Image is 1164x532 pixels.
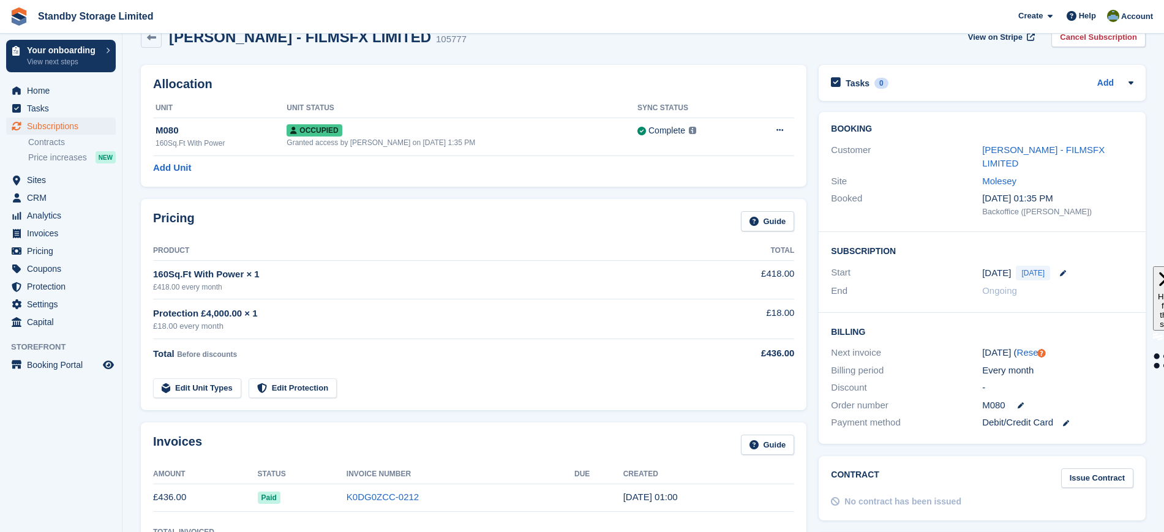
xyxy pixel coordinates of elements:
a: Standby Storage Limited [33,6,158,26]
span: Protection [27,278,100,295]
img: stora-icon-8386f47178a22dfd0bd8f6a31ec36ba5ce8667c1dd55bd0f319d3a0aa187defe.svg [10,7,28,26]
img: Aaron Winter [1107,10,1119,22]
span: Home [27,82,100,99]
div: [DATE] ( ) [982,346,1133,360]
a: Add Unit [153,161,191,175]
span: Before discounts [177,350,237,359]
a: View on Stripe [963,27,1037,47]
a: menu [6,100,116,117]
a: Contracts [28,137,116,148]
div: Protection £4,000.00 × 1 [153,307,696,321]
a: [PERSON_NAME] - FILMSFX LIMITED [982,144,1105,169]
div: Payment method [831,416,982,430]
a: Edit Protection [249,378,337,399]
div: Discount [831,381,982,395]
div: Site [831,174,982,189]
a: menu [6,189,116,206]
h2: [PERSON_NAME] - FILMSFX LIMITED [169,29,431,45]
span: Booking Portal [27,356,100,373]
time: 2025-09-06 00:00:28 UTC [623,492,678,502]
th: Invoice Number [347,465,574,484]
a: K0DG0ZCC-0212 [347,492,419,502]
div: Complete [648,124,685,137]
a: Reset [1017,347,1041,358]
td: £436.00 [153,484,258,511]
div: M080 [156,124,287,138]
span: Sites [27,171,100,189]
span: Total [153,348,175,359]
td: £418.00 [696,260,794,299]
th: Unit [153,99,287,118]
div: No contract has been issued [844,495,961,508]
div: 160Sq.Ft With Power [156,138,287,149]
a: menu [6,356,116,373]
span: Create [1018,10,1043,22]
div: Every month [982,364,1133,378]
div: 0 [874,78,888,89]
h2: Invoices [153,435,202,455]
th: Created [623,465,795,484]
span: Ongoing [982,285,1017,296]
span: Tasks [27,100,100,117]
span: Subscriptions [27,118,100,135]
span: Capital [27,313,100,331]
span: Storefront [11,341,122,353]
span: Invoices [27,225,100,242]
h2: Allocation [153,77,794,91]
span: Coupons [27,260,100,277]
a: Preview store [101,358,116,372]
a: menu [6,118,116,135]
div: Backoffice ([PERSON_NAME]) [982,206,1133,218]
a: Guide [741,211,795,231]
a: menu [6,260,116,277]
a: menu [6,313,116,331]
span: View on Stripe [968,31,1023,43]
div: Billing period [831,364,982,378]
a: Issue Contract [1061,468,1133,489]
span: Analytics [27,207,100,224]
span: Occupied [287,124,342,137]
a: menu [6,207,116,224]
div: Granted access by [PERSON_NAME] on [DATE] 1:35 PM [287,137,637,148]
span: Price increases [28,152,87,163]
div: £418.00 every month [153,282,696,293]
div: £18.00 every month [153,320,696,332]
a: menu [6,242,116,260]
div: 160Sq.Ft With Power × 1 [153,268,696,282]
h2: Tasks [846,78,869,89]
div: Customer [831,143,982,171]
div: Order number [831,399,982,413]
th: Amount [153,465,258,484]
div: Next invoice [831,346,982,360]
th: Unit Status [287,99,637,118]
span: Paid [258,492,280,504]
a: Cancel Subscription [1051,27,1146,47]
a: menu [6,278,116,295]
time: 2025-09-06 00:00:00 UTC [982,266,1011,280]
span: Account [1121,10,1153,23]
img: icon-info-grey-7440780725fd019a000dd9b08b2336e03edf1995a4989e88bcd33f0948082b44.svg [689,127,696,134]
span: Help [1079,10,1096,22]
div: [DATE] 01:35 PM [982,192,1133,206]
a: menu [6,82,116,99]
span: Pricing [27,242,100,260]
h2: Booking [831,124,1133,134]
div: Booked [831,192,982,217]
div: Debit/Credit Card [982,416,1133,430]
a: menu [6,296,116,313]
th: Status [258,465,347,484]
div: NEW [96,151,116,163]
span: CRM [27,189,100,206]
div: - [982,381,1133,395]
a: menu [6,171,116,189]
div: Start [831,266,982,280]
a: Guide [741,435,795,455]
p: View next steps [27,56,100,67]
h2: Subscription [831,244,1133,257]
div: End [831,284,982,298]
div: Tooltip anchor [1036,348,1047,359]
span: M080 [982,399,1005,413]
h2: Billing [831,325,1133,337]
span: [DATE] [1016,266,1050,280]
div: £436.00 [696,347,794,361]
